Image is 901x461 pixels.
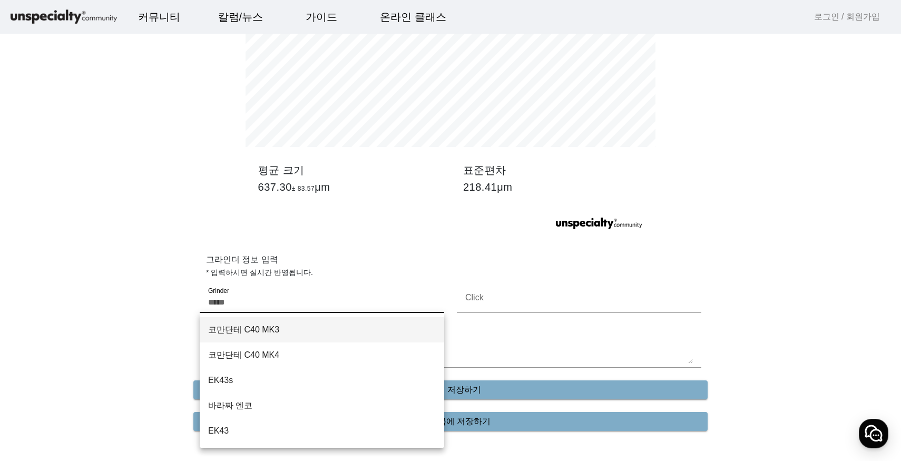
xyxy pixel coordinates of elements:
span: 나의 기록에 저장하기 [410,415,491,428]
p: 평균 크기 [258,164,444,176]
span: 이미지 저장하기 [420,384,481,396]
a: 홈 [3,334,70,360]
button: 이미지 저장하기 [193,380,708,399]
span: 홈 [33,350,40,358]
p: 그라인더 정보 입력 [206,241,708,266]
span: ± 83.57 [292,185,315,192]
p: 218.41μm [463,181,649,193]
button: 나의 기록에 저장하기 [193,412,708,431]
a: 가이드 [297,3,346,31]
a: 칼럼/뉴스 [210,3,272,31]
a: 대화 [70,334,136,360]
span: EK43 [208,425,436,437]
span: 코만단테 C40 MK3 [208,323,436,336]
span: EK43s [208,374,436,387]
input: Grinder [208,296,436,309]
span: 대화 [96,350,109,359]
span: * 입력하시면 실시간 반영됩니다. [206,268,313,277]
a: 설정 [136,334,202,360]
a: 커뮤니티 [130,3,189,31]
tspan: community [614,221,642,229]
mat-label: Grinder [208,288,229,295]
span: 코만단테 C40 MK4 [208,349,436,361]
a: 온라인 클래스 [371,3,455,31]
img: logo [8,8,119,26]
p: 637.30 μm [258,181,444,193]
p: 표준편차 [463,164,649,176]
a: 로그인 / 회원가입 [814,11,880,23]
span: 설정 [163,350,175,358]
span: 바라짜 엔코 [208,399,436,412]
mat-label: Click [465,293,484,302]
